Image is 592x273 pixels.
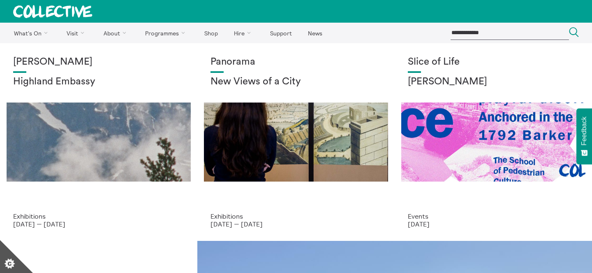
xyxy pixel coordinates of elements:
[227,23,261,43] a: Hire
[408,76,579,88] h2: [PERSON_NAME]
[13,212,184,220] p: Exhibitions
[13,56,184,68] h1: [PERSON_NAME]
[210,220,382,228] p: [DATE] — [DATE]
[60,23,95,43] a: Visit
[197,23,225,43] a: Shop
[408,220,579,228] p: [DATE]
[395,43,592,241] a: Webposter copy Slice of Life [PERSON_NAME] Events [DATE]
[13,76,184,88] h2: Highland Embassy
[197,43,395,241] a: Collective Panorama June 2025 small file 8 Panorama New Views of a City Exhibitions [DATE] — [DATE]
[408,212,579,220] p: Events
[96,23,136,43] a: About
[263,23,299,43] a: Support
[7,23,58,43] a: What's On
[138,23,196,43] a: Programmes
[210,76,382,88] h2: New Views of a City
[210,212,382,220] p: Exhibitions
[210,56,382,68] h1: Panorama
[576,108,592,164] button: Feedback - Show survey
[13,220,184,228] p: [DATE] — [DATE]
[580,117,588,145] span: Feedback
[408,56,579,68] h1: Slice of Life
[301,23,329,43] a: News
